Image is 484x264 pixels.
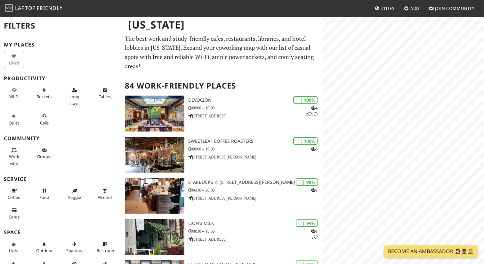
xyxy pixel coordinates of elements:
[293,96,318,104] div: | 100%
[9,94,19,99] span: Stable Wi-Fi
[123,16,321,34] h1: [US_STATE]
[34,239,54,256] button: Outdoor
[8,194,20,200] span: Coffee
[188,113,323,119] p: [STREET_ADDRESS]
[4,75,117,81] h3: Productivity
[34,85,54,102] button: Sockets
[188,105,323,111] p: 08:00 – 19:00
[435,5,474,11] span: Join Community
[125,34,319,71] p: The best work and study-friendly cafes, restaurants, libraries, and hotel lobbies in [US_STATE]. ...
[121,96,323,132] a: Devoción | 100% 421 Devoción 08:00 – 19:00 [STREET_ADDRESS]
[188,154,323,160] p: [STREET_ADDRESS][PERSON_NAME]
[37,154,51,159] span: Group tables
[15,4,36,12] span: Laptop
[311,228,318,240] p: 1 1
[293,137,318,145] div: | 100%
[5,4,13,12] img: LaptopFriendly
[125,96,184,132] img: Devoción
[401,3,422,14] a: Add
[372,3,397,14] a: Cities
[95,85,115,102] button: Tables
[34,145,54,162] button: Groups
[36,248,53,253] span: Outdoor area
[4,85,24,102] button: Wi-Fi
[4,16,117,36] h2: Filters
[95,185,115,202] button: Alcohol
[296,178,318,186] div: | 98%
[188,139,323,144] h3: Sweetleaf Coffee Roasters
[188,187,323,193] p: 06:30 – 20:00
[188,195,323,201] p: [STREET_ADDRESS][PERSON_NAME]
[125,137,184,173] img: Sweetleaf Coffee Roasters
[68,194,81,200] span: Veggie
[188,180,323,185] h3: Starbucks @ [STREET_ADDRESS][PERSON_NAME]
[410,5,420,11] span: Add
[66,248,83,253] span: Spacious
[4,145,24,168] button: Work vibe
[125,219,184,255] img: Lion's Milk
[121,219,323,255] a: Lion's Milk | 94% 11 Lion's Milk 08:30 – 18:30 [STREET_ADDRESS]
[34,185,54,202] button: Food
[384,245,478,258] a: Become an Ambassador 🤵🏻‍♀️🤵🏾‍♂️🤵🏼‍♀️
[95,239,115,256] button: Restroom
[188,236,323,242] p: [STREET_ADDRESS]
[40,120,49,126] span: Video/audio calls
[34,111,54,128] button: Calls
[296,219,318,227] div: | 94%
[188,228,323,234] p: 08:30 – 18:30
[4,135,117,141] h3: Community
[9,154,19,166] span: People working
[188,98,323,103] h3: Devoción
[5,3,63,14] a: LaptopFriendly LaptopFriendly
[9,248,19,253] span: Natural light
[311,146,318,152] p: 3
[188,221,323,226] h3: Lion's Milk
[306,105,318,117] p: 4 2 1
[9,214,20,220] span: Credit cards
[97,248,116,253] span: Restroom
[37,4,62,12] span: Friendly
[311,187,318,193] p: 1
[121,137,323,173] a: Sweetleaf Coffee Roasters | 100% 3 Sweetleaf Coffee Roasters 08:00 – 19:00 [STREET_ADDRESS][PERSO...
[381,5,395,11] span: Cities
[4,205,24,222] button: Cards
[4,111,24,128] button: Quiet
[4,229,117,235] h3: Space
[4,42,117,48] h3: My Places
[64,185,85,202] button: Veggie
[4,176,117,182] h3: Service
[426,3,477,14] a: Join Community
[64,239,85,256] button: Spacious
[4,185,24,202] button: Coffee
[99,94,111,99] span: Work-friendly tables
[98,194,112,200] span: Alcohol
[4,239,24,256] button: Light
[125,178,184,214] img: Starbucks @ 815 Hutchinson Riv Pkwy
[125,76,319,96] h2: 84 Work-Friendly Places
[9,120,19,126] span: Quiet
[64,85,85,108] button: Long stays
[121,178,323,214] a: Starbucks @ 815 Hutchinson Riv Pkwy | 98% 1 Starbucks @ [STREET_ADDRESS][PERSON_NAME] 06:30 – 20:...
[39,194,49,200] span: Food
[69,94,79,106] span: Long stays
[37,94,52,99] span: Power sockets
[188,146,323,152] p: 08:00 – 19:00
